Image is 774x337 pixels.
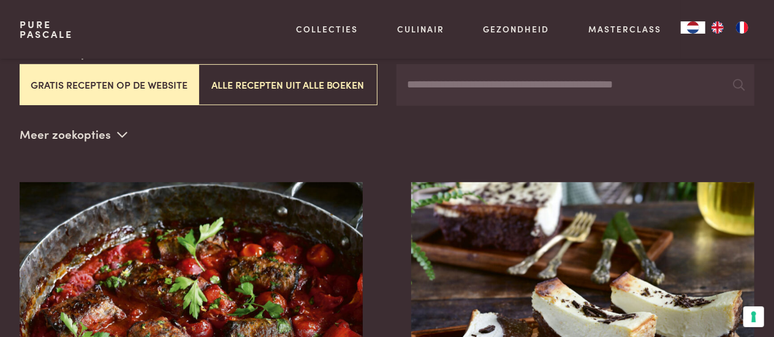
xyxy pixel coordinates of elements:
[296,23,358,35] a: Collecties
[743,306,764,327] button: Uw voorkeuren voor toestemming voor trackingtechnologieën
[681,21,705,34] div: Language
[730,21,754,34] a: FR
[705,21,730,34] a: EN
[681,21,705,34] a: NL
[20,64,199,105] button: Gratis recepten op de website
[20,125,128,144] p: Meer zoekopties
[484,23,550,35] a: Gezondheid
[397,23,444,35] a: Culinair
[199,64,378,105] button: Alle recepten uit alle boeken
[588,23,661,35] a: Masterclass
[20,20,73,39] a: PurePascale
[705,21,754,34] ul: Language list
[681,21,754,34] aside: Language selected: Nederlands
